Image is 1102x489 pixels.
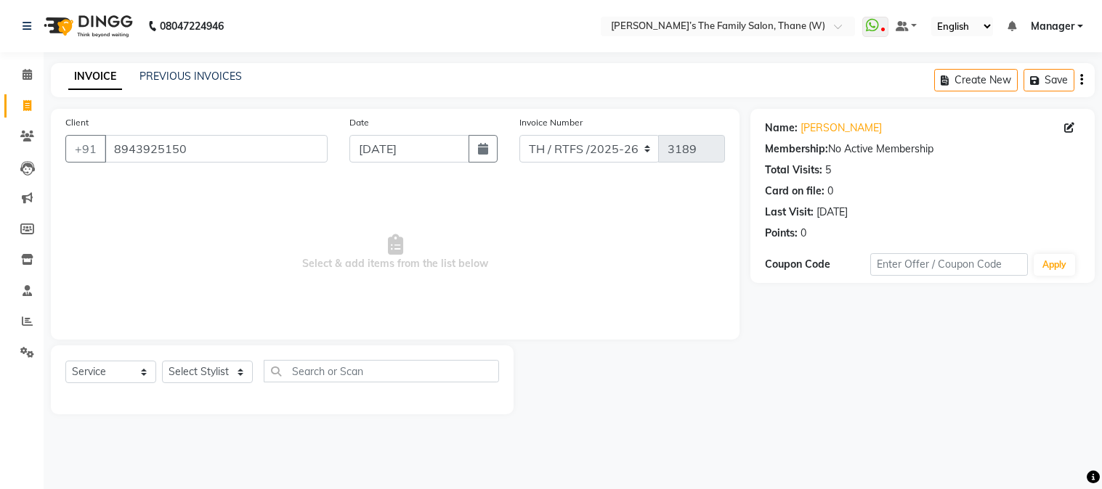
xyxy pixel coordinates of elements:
div: No Active Membership [765,141,1080,157]
div: 0 [801,226,806,241]
div: Name: [765,120,798,136]
span: Manager [1031,19,1074,34]
input: Search or Scan [264,360,499,382]
a: [PERSON_NAME] [801,120,882,136]
div: Membership: [765,141,828,157]
button: Save [1024,69,1074,91]
b: 08047224946 [160,6,224,46]
a: PREVIOUS INVOICES [139,70,242,83]
div: 0 [827,184,833,199]
div: [DATE] [817,205,848,220]
div: Card on file: [765,184,825,199]
label: Client [65,116,89,129]
div: Last Visit: [765,205,814,220]
span: Select & add items from the list below [65,180,725,325]
div: 5 [825,163,831,178]
input: Enter Offer / Coupon Code [870,253,1028,276]
div: Coupon Code [765,257,870,272]
label: Invoice Number [519,116,583,129]
button: +91 [65,135,106,163]
div: Points: [765,226,798,241]
button: Create New [934,69,1018,91]
img: logo [37,6,137,46]
a: INVOICE [68,64,122,90]
div: Total Visits: [765,163,822,178]
button: Apply [1034,254,1075,276]
input: Search by Name/Mobile/Email/Code [105,135,328,163]
label: Date [349,116,369,129]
